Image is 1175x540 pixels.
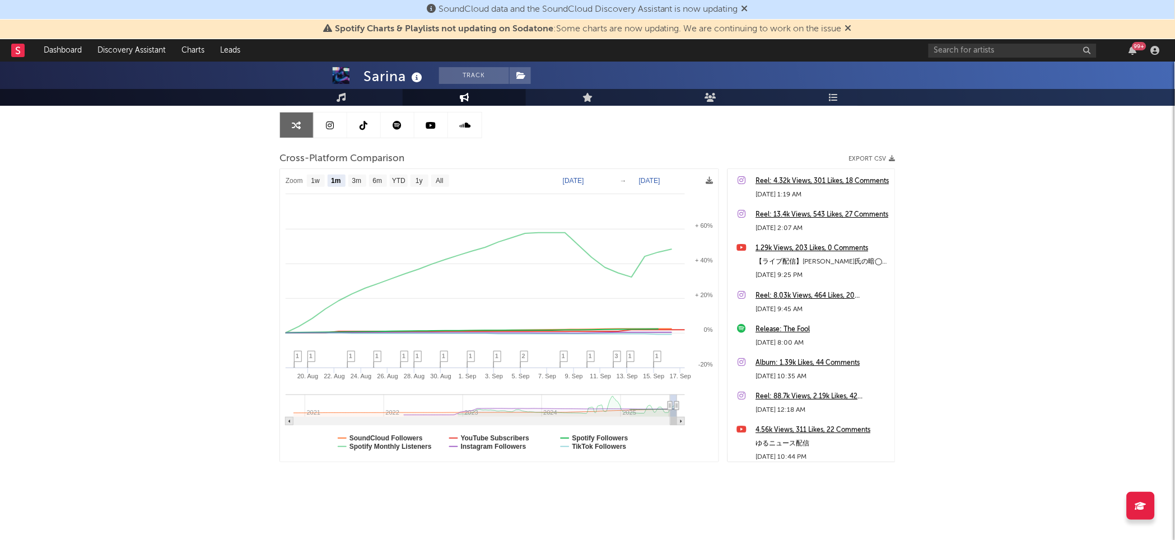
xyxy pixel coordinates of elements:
[373,177,383,185] text: 6m
[845,25,852,34] span: Dismiss
[212,39,248,62] a: Leads
[617,373,638,379] text: 13. Sep
[416,177,423,185] text: 1y
[377,373,398,379] text: 26. Aug
[349,434,423,442] text: SoundCloud Followers
[655,353,659,359] span: 1
[174,39,212,62] a: Charts
[335,25,553,34] span: Spotify Charts & Playlists not updating on Sodatone
[849,156,896,162] button: Export CSV
[442,353,445,359] span: 1
[696,292,714,298] text: + 20%
[1129,46,1137,55] button: 99+
[431,373,451,379] text: 30. Aug
[309,353,313,359] span: 1
[756,437,889,450] div: ゆるニュース配信
[696,257,714,264] text: + 40%
[539,373,557,379] text: 7. Sep
[495,353,498,359] span: 1
[572,434,628,442] text: Spotify Followers
[756,242,889,255] a: 1.29k Views, 203 Likes, 0 Comments
[349,353,352,359] span: 1
[392,177,405,185] text: YTD
[756,208,889,222] a: Reel: 13.4k Views, 543 Likes, 27 Comments
[929,44,1097,58] input: Search for artists
[375,353,379,359] span: 1
[90,39,174,62] a: Discovery Assistant
[670,373,691,379] text: 17. Sep
[704,326,713,333] text: 0%
[311,177,320,185] text: 1w
[286,177,303,185] text: Zoom
[439,67,509,84] button: Track
[352,177,362,185] text: 3m
[756,356,889,370] a: Album: 1.39k Likes, 44 Comments
[363,67,425,86] div: Sarina
[756,336,889,350] div: [DATE] 8:00 AM
[620,177,627,185] text: →
[331,177,341,185] text: 1m
[324,373,344,379] text: 22. Aug
[756,390,889,403] a: Reel: 88.7k Views, 2.19k Likes, 42 Comments
[522,353,525,359] span: 2
[461,434,530,442] text: YouTube Subscribers
[628,353,632,359] span: 1
[335,25,842,34] span: : Some charts are now updating. We are continuing to work on the issue
[589,353,592,359] span: 1
[562,353,565,359] span: 1
[402,353,405,359] span: 1
[459,373,477,379] text: 1. Sep
[563,177,584,185] text: [DATE]
[698,361,713,368] text: -20%
[469,353,472,359] span: 1
[436,177,443,185] text: All
[512,373,530,379] text: 5. Sep
[756,303,889,316] div: [DATE] 9:45 AM
[756,255,889,269] div: 【ライブ配信】[PERSON_NAME]氏の暗◯、自民党総裁選、等
[742,5,748,14] span: Dismiss
[404,373,425,379] text: 28. Aug
[485,373,503,379] text: 3. Sep
[756,323,889,336] a: Release: The Fool
[1132,42,1146,50] div: 99 +
[756,450,889,464] div: [DATE] 10:44 PM
[756,188,889,201] div: [DATE] 1:19 AM
[36,39,90,62] a: Dashboard
[279,152,404,166] span: Cross-Platform Comparison
[349,443,432,450] text: Spotify Monthly Listeners
[696,222,714,229] text: + 60%
[756,403,889,417] div: [DATE] 12:18 AM
[756,370,889,383] div: [DATE] 10:35 AM
[297,373,318,379] text: 20. Aug
[756,175,889,188] a: Reel: 4.32k Views, 301 Likes, 18 Comments
[756,269,889,282] div: [DATE] 9:25 PM
[615,353,618,359] span: 3
[639,177,660,185] text: [DATE]
[565,373,583,379] text: 9. Sep
[644,373,665,379] text: 15. Sep
[590,373,612,379] text: 11. Sep
[351,373,371,379] text: 24. Aug
[416,353,419,359] span: 1
[756,222,889,235] div: [DATE] 2:07 AM
[439,5,738,14] span: SoundCloud data and the SoundCloud Discovery Assistant is now updating
[756,424,889,437] a: 4.56k Views, 311 Likes, 22 Comments
[572,443,627,450] text: TikTok Followers
[296,353,299,359] span: 1
[756,289,889,303] a: Reel: 8.03k Views, 464 Likes, 20 Comments
[461,443,526,450] text: Instagram Followers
